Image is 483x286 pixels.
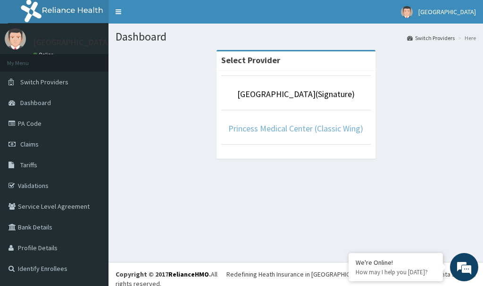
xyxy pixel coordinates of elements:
[228,123,363,134] a: Princess Medical Center (Classic Wing)
[237,89,355,99] a: [GEOGRAPHIC_DATA](Signature)
[168,270,209,278] a: RelianceHMO
[401,6,413,18] img: User Image
[356,268,436,276] p: How may I help you today?
[116,31,476,43] h1: Dashboard
[20,161,37,169] span: Tariffs
[49,53,158,65] div: Chat with us now
[226,270,476,279] div: Redefining Heath Insurance in [GEOGRAPHIC_DATA] using Telemedicine and Data Science!
[5,188,180,221] textarea: Type your message and hit 'Enter'
[418,8,476,16] span: [GEOGRAPHIC_DATA]
[20,78,68,86] span: Switch Providers
[407,34,455,42] a: Switch Providers
[20,98,51,107] span: Dashboard
[221,55,280,65] strong: Select Provider
[20,140,39,148] span: Claims
[33,51,56,58] a: Online
[116,270,211,278] strong: Copyright © 2017 .
[456,34,476,42] li: Here
[155,5,177,27] div: Minimize live chat window
[17,47,38,71] img: d_794563401_company_1708531726252_794563401
[55,84,130,179] span: We're online!
[5,28,26,49] img: User Image
[33,38,111,47] p: [GEOGRAPHIC_DATA]
[356,258,436,267] div: We're Online!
